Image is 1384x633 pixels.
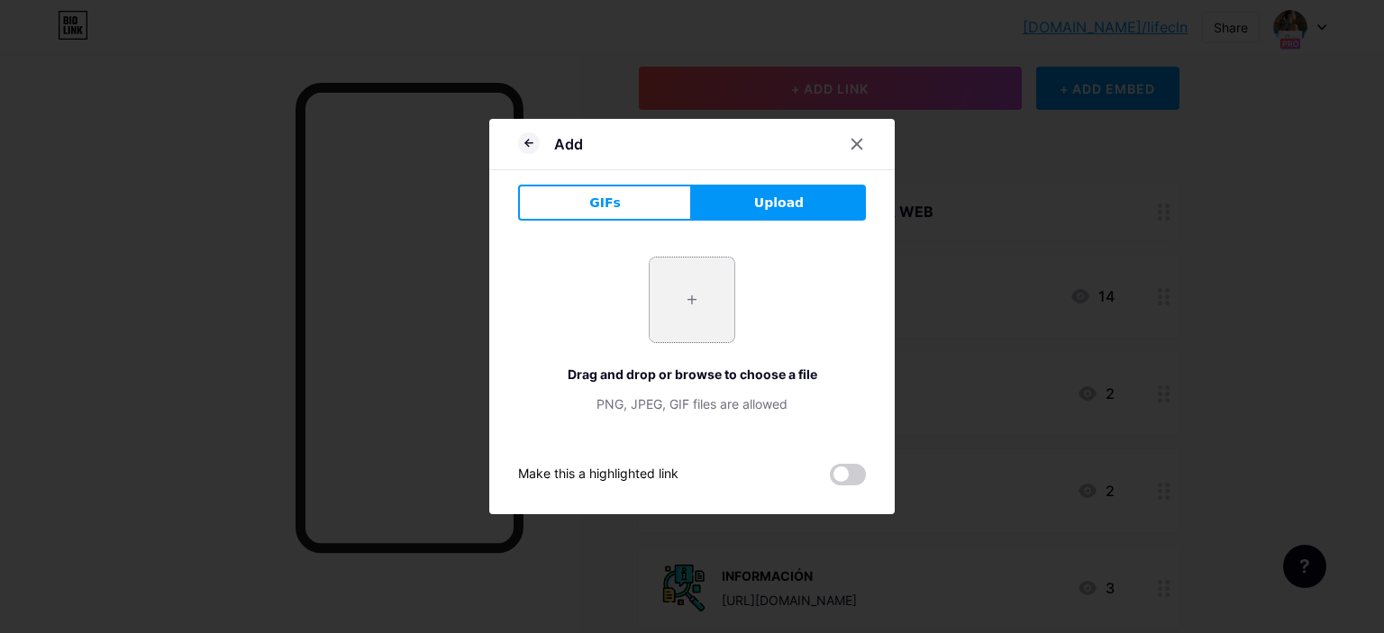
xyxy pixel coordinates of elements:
[589,194,621,213] span: GIFs
[754,194,804,213] span: Upload
[518,394,866,413] div: PNG, JPEG, GIF files are allowed
[554,133,583,155] div: Add
[692,185,866,221] button: Upload
[518,464,678,485] div: Make this a highlighted link
[518,185,692,221] button: GIFs
[518,365,866,384] div: Drag and drop or browse to choose a file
